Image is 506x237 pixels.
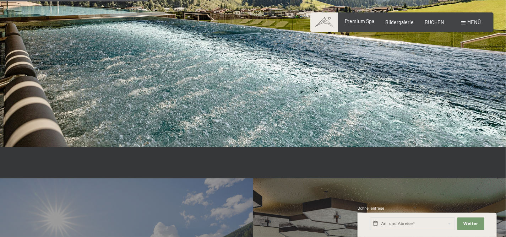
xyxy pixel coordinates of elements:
[385,19,414,25] a: Bildergalerie
[463,221,478,227] span: Weiter
[468,19,481,25] span: Menü
[457,217,484,230] button: Weiter
[425,19,444,25] a: BUCHEN
[345,18,374,24] a: Premium Spa
[358,206,384,210] span: Schnellanfrage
